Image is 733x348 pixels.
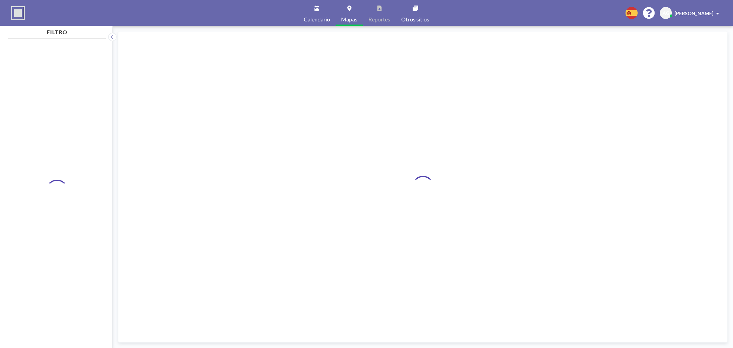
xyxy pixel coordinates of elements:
[401,17,429,22] span: Otros sitios
[675,10,713,16] span: [PERSON_NAME]
[11,6,25,20] img: organization-logo
[8,26,106,36] h4: FILTRO
[368,17,390,22] span: Reportes
[341,17,357,22] span: Mapas
[304,17,330,22] span: Calendario
[662,10,669,16] span: AG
